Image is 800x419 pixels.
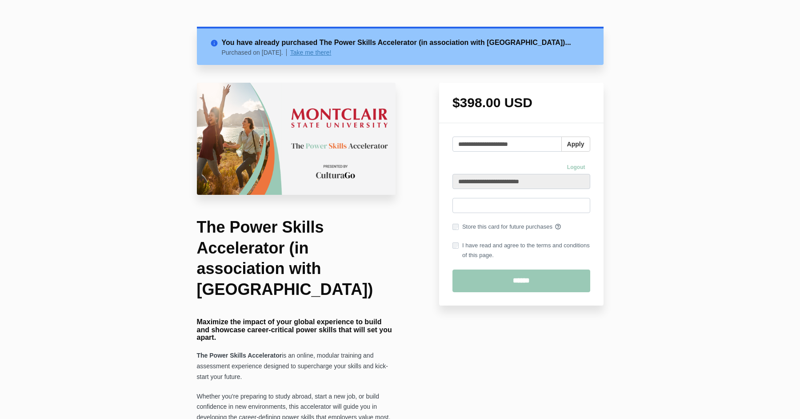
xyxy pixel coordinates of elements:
iframe: Secure payment input frame [457,198,585,214]
label: Store this card for future purchases [452,222,590,232]
h1: The Power Skills Accelerator (in association with [GEOGRAPHIC_DATA]) [197,217,396,300]
h4: Maximize the impact of your global experience to build and showcase career-critical power skills ... [197,318,396,342]
input: Store this card for future purchases [452,224,459,230]
i: info [210,37,222,45]
button: Apply [561,137,590,152]
a: Logout [562,161,590,174]
strong: The Power Skills Accelerator [197,352,282,359]
input: I have read and agree to the terms and conditions of this page. [452,242,459,249]
h2: You have already purchased The Power Skills Accelerator (in association with [GEOGRAPHIC_DATA])... [222,37,590,48]
p: Purchased on [DATE]. [222,49,287,56]
label: I have read and agree to the terms and conditions of this page. [452,241,590,260]
p: is an online, modular training and assessment experience designed to supercharge your skills and ... [197,351,396,383]
h1: $398.00 USD [452,96,590,109]
img: 22c75da-26a4-67b4-fa6d-d7146dedb322_Montclair.png [197,83,396,195]
a: Take me there! [290,49,332,56]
